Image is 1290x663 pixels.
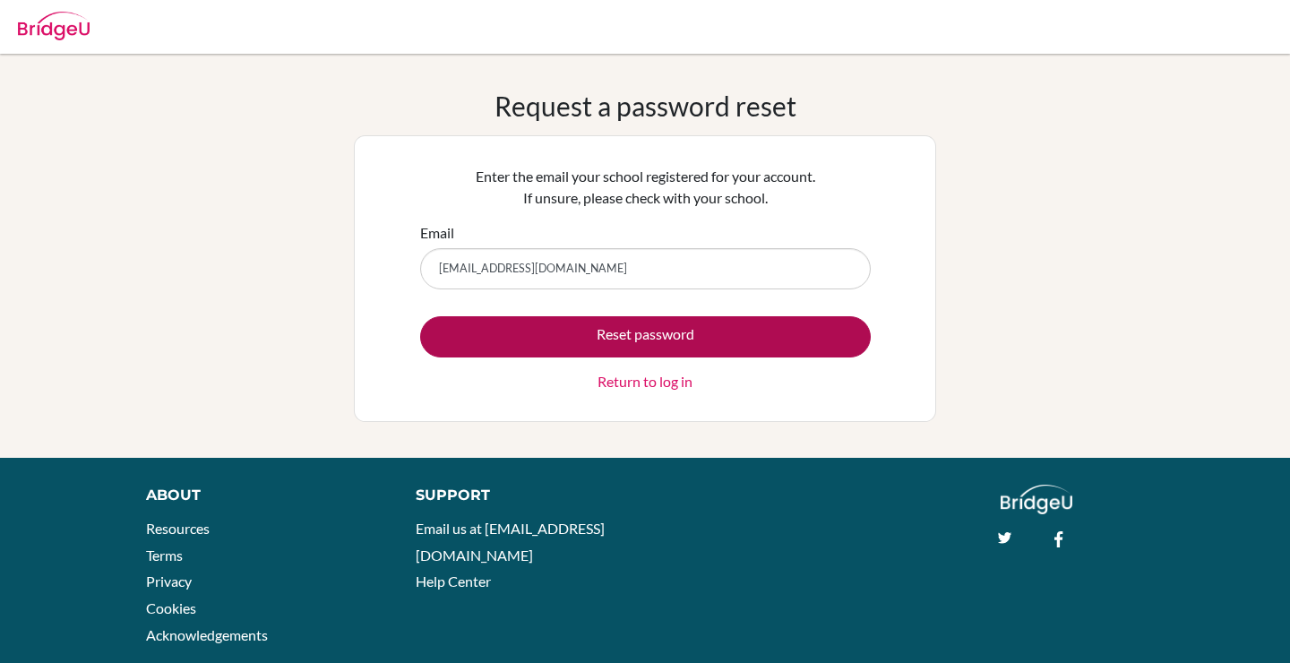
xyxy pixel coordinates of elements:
button: Reset password [420,316,871,357]
a: Help Center [416,573,491,590]
img: Bridge-U [18,12,90,40]
h1: Request a password reset [494,90,796,122]
a: Email us at [EMAIL_ADDRESS][DOMAIN_NAME] [416,520,605,564]
a: Privacy [146,573,192,590]
p: Enter the email your school registered for your account. If unsure, please check with your school. [420,166,871,209]
a: Resources [146,520,210,537]
img: logo_white@2x-f4f0deed5e89b7ecb1c2cc34c3e3d731f90f0f143d5ea2071677605dd97b5244.png [1001,485,1073,514]
a: Terms [146,547,183,564]
a: Return to log in [598,371,692,392]
a: Cookies [146,599,196,616]
label: Email [420,222,454,244]
div: About [146,485,375,506]
a: Acknowledgements [146,626,268,643]
div: Support [416,485,627,506]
